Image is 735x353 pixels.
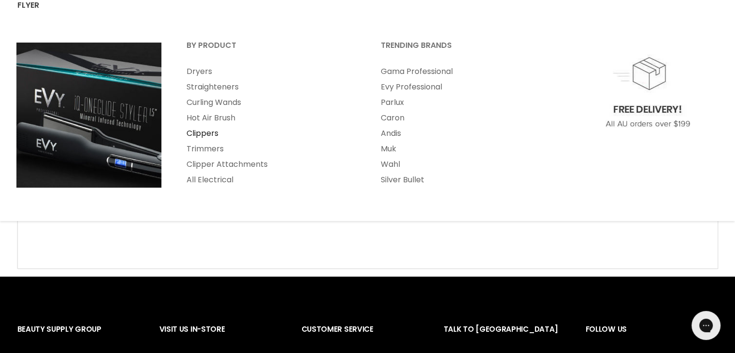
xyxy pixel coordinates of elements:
[174,79,367,95] a: Straighteners
[687,308,725,343] iframe: Gorgias live chat messenger
[369,79,561,95] a: Evy Professional
[174,38,367,62] a: By Product
[369,126,561,141] a: Andis
[369,172,561,188] a: Silver Bullet
[369,64,561,188] ul: Main menu
[369,141,561,157] a: Muk
[174,64,367,79] a: Dryers
[369,110,561,126] a: Caron
[369,64,561,79] a: Gama Professional
[174,141,367,157] a: Trimmers
[174,64,367,188] ul: Main menu
[369,95,561,110] a: Parlux
[174,110,367,126] a: Hot Air Brush
[174,157,367,172] a: Clipper Attachments
[174,126,367,141] a: Clippers
[369,38,561,62] a: Trending Brands
[174,95,367,110] a: Curling Wands
[369,157,561,172] a: Wahl
[174,172,367,188] a: All Electrical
